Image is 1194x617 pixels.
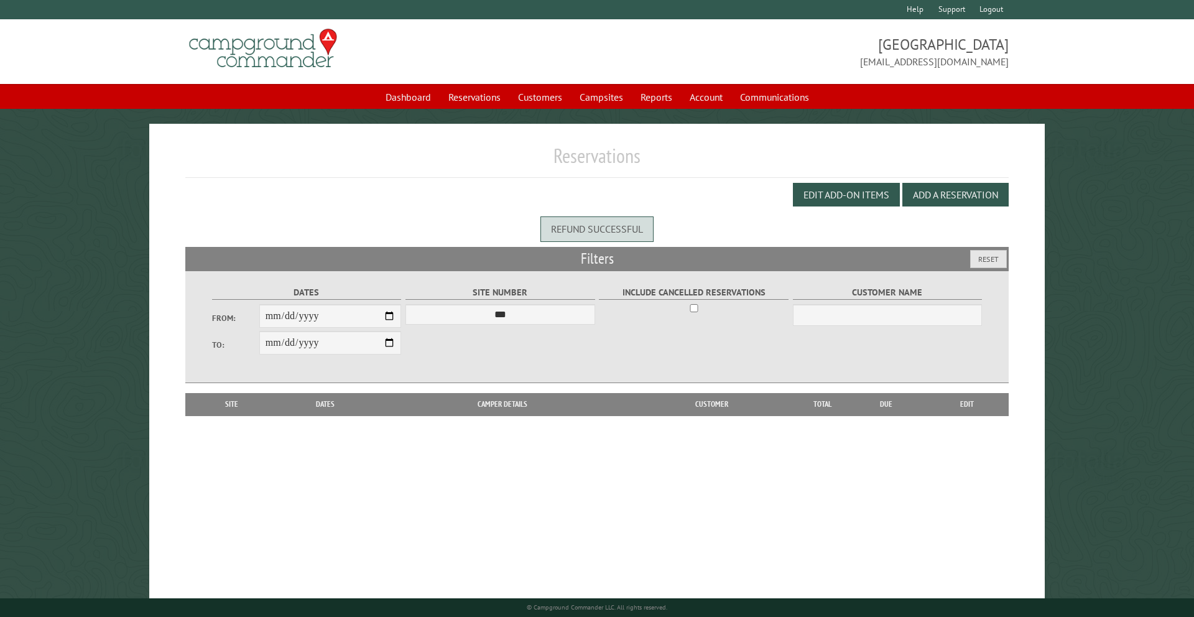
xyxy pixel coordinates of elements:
[192,393,272,415] th: Site
[793,285,983,300] label: Customer Name
[212,285,402,300] label: Dates
[572,85,631,109] a: Campsites
[633,85,680,109] a: Reports
[212,339,259,351] label: To:
[970,250,1007,268] button: Reset
[405,285,595,300] label: Site Number
[682,85,730,109] a: Account
[212,312,259,324] label: From:
[599,285,789,300] label: Include Cancelled Reservations
[540,216,654,241] div: Refund successful
[185,247,1009,271] h2: Filters
[527,603,667,611] small: © Campground Commander LLC. All rights reserved.
[793,183,900,206] button: Edit Add-on Items
[797,393,847,415] th: Total
[733,85,817,109] a: Communications
[272,393,379,415] th: Dates
[925,393,1009,415] th: Edit
[379,393,626,415] th: Camper Details
[847,393,925,415] th: Due
[626,393,797,415] th: Customer
[511,85,570,109] a: Customers
[597,34,1009,69] span: [GEOGRAPHIC_DATA] [EMAIL_ADDRESS][DOMAIN_NAME]
[441,85,508,109] a: Reservations
[185,24,341,73] img: Campground Commander
[902,183,1009,206] button: Add a Reservation
[185,144,1009,178] h1: Reservations
[378,85,438,109] a: Dashboard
